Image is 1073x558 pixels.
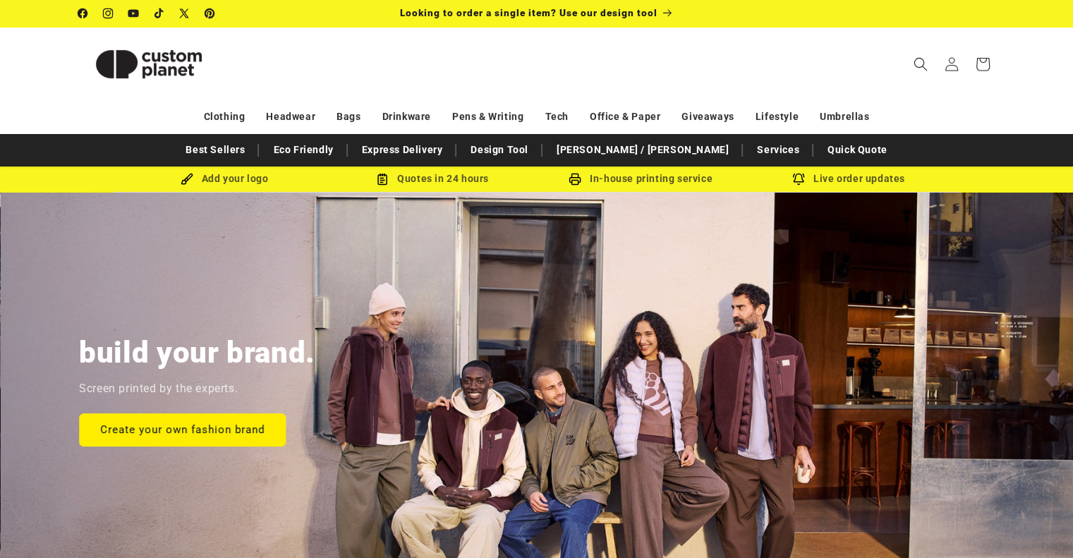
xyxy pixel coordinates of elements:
a: Headwear [266,104,315,129]
a: Best Sellers [178,138,252,162]
img: Order updates [792,173,805,186]
img: In-house printing [569,173,581,186]
iframe: Chat Widget [837,406,1073,558]
a: Tech [545,104,568,129]
div: In-house printing service [537,170,745,188]
img: Custom Planet [78,32,219,96]
a: Office & Paper [590,104,660,129]
div: Live order updates [745,170,953,188]
a: Express Delivery [355,138,450,162]
a: Quick Quote [820,138,895,162]
a: Clothing [204,104,245,129]
p: Screen printed by the experts. [79,379,238,399]
a: Create your own fashion brand [79,413,286,446]
div: Add your logo [121,170,329,188]
a: Design Tool [463,138,535,162]
span: Looking to order a single item? Use our design tool [400,7,657,18]
a: Giveaways [681,104,734,129]
summary: Search [905,49,936,80]
a: Lifestyle [756,104,799,129]
a: Umbrellas [820,104,869,129]
a: Custom Planet [73,27,224,101]
img: Order Updates Icon [376,173,389,186]
a: Drinkware [382,104,431,129]
div: Quotes in 24 hours [329,170,537,188]
a: Pens & Writing [452,104,523,129]
h2: build your brand. [79,334,315,372]
a: Services [750,138,806,162]
img: Brush Icon [181,173,193,186]
a: Bags [337,104,360,129]
a: Eco Friendly [266,138,340,162]
a: [PERSON_NAME] / [PERSON_NAME] [550,138,736,162]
